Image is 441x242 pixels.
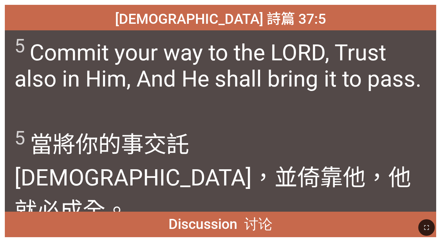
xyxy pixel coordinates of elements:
[105,198,128,224] wh6213: 。
[14,164,411,224] wh1556: [DEMOGRAPHIC_DATA]
[14,127,25,149] sup: 5
[115,7,326,28] span: [DEMOGRAPHIC_DATA] 詩篇 37:5
[14,126,427,225] span: 當將你的事
[14,131,411,224] wh1870: 交託
[14,35,25,57] sup: 5
[14,35,427,92] span: Commit your way to the LORD, Trust also in Him, And He shall bring it to pass.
